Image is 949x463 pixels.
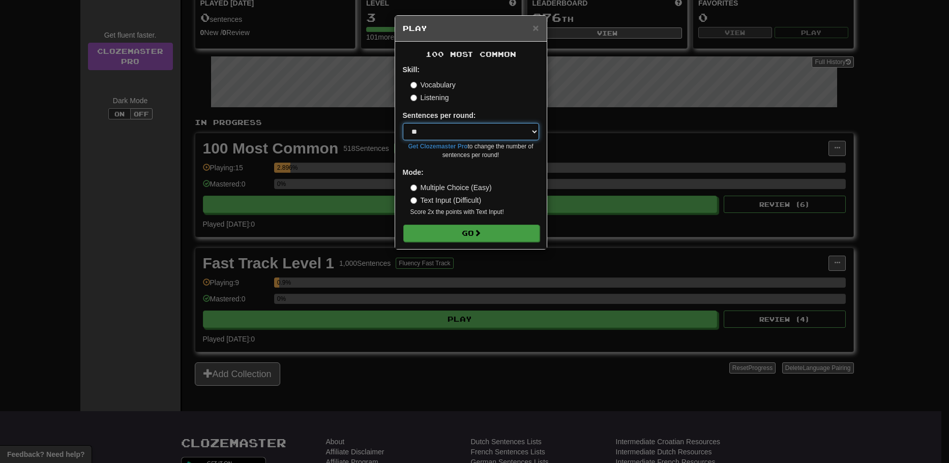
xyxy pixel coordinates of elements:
label: Vocabulary [410,80,456,90]
label: Sentences per round: [403,110,476,120]
label: Text Input (Difficult) [410,195,482,205]
strong: Skill: [403,66,420,74]
h5: Play [403,23,539,34]
a: Get Clozemaster Pro [408,143,468,150]
small: to change the number of sentences per round! [403,142,539,160]
span: 100 Most Common [426,50,516,58]
small: Score 2x the points with Text Input ! [410,208,539,217]
button: Go [403,225,540,242]
span: × [532,22,539,34]
label: Multiple Choice (Easy) [410,182,492,193]
input: Multiple Choice (Easy) [410,184,417,191]
input: Vocabulary [410,82,417,88]
strong: Mode: [403,168,424,176]
input: Listening [410,95,417,101]
label: Listening [410,92,449,103]
input: Text Input (Difficult) [410,197,417,204]
button: Close [532,22,539,33]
